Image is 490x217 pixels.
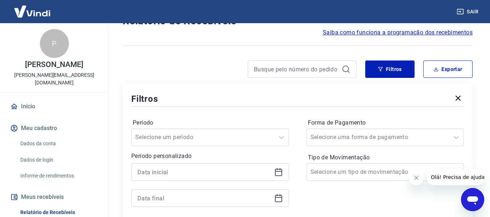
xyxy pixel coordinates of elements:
[17,168,100,183] a: Informe de rendimentos
[365,60,415,78] button: Filtros
[17,153,100,167] a: Dados de login
[9,120,100,136] button: Meu cadastro
[4,5,61,11] span: Olá! Precisa de ajuda?
[6,71,103,87] p: [PERSON_NAME][EMAIL_ADDRESS][DOMAIN_NAME]
[427,169,484,185] iframe: Mensagem da empresa
[133,118,288,127] label: Período
[254,64,339,75] input: Busque pelo número do pedido
[137,167,271,178] input: Data inicial
[423,60,473,78] button: Exportar
[308,153,463,162] label: Tipo de Movimentação
[17,136,100,151] a: Dados da conta
[9,0,56,22] img: Vindi
[455,5,481,18] button: Sair
[40,29,69,58] div: P
[9,189,100,205] button: Meus recebíveis
[461,188,484,211] iframe: Botão para abrir a janela de mensagens
[25,61,83,68] p: [PERSON_NAME]
[308,118,463,127] label: Forma de Pagamento
[409,171,424,185] iframe: Fechar mensagem
[9,99,100,114] a: Início
[137,193,271,204] input: Data final
[131,93,158,105] h5: Filtros
[131,152,289,160] p: Período personalizado
[323,28,473,37] a: Saiba como funciona a programação dos recebimentos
